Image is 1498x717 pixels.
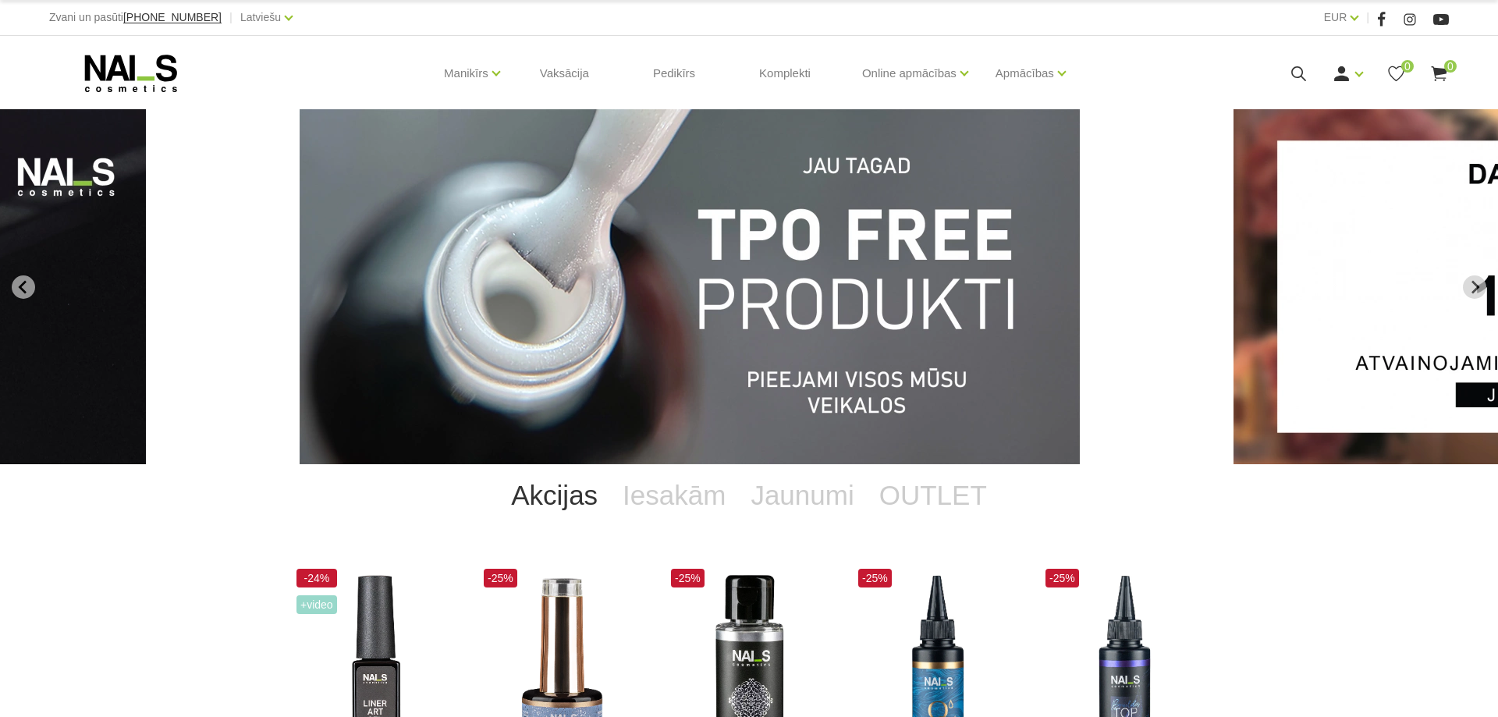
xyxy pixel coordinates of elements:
a: 0 [1429,64,1449,83]
a: Online apmācības [862,42,957,105]
span: -25% [858,569,892,587]
a: Latviešu [240,8,281,27]
span: -25% [484,569,517,587]
button: Go to last slide [12,275,35,299]
a: Komplekti [747,36,823,111]
span: 0 [1444,60,1457,73]
span: -25% [1045,569,1079,587]
a: Vaksācija [527,36,602,111]
a: EUR [1324,8,1347,27]
span: [PHONE_NUMBER] [123,11,222,23]
button: Next slide [1463,275,1486,299]
a: [PHONE_NUMBER] [123,12,222,23]
a: Iesakām [610,464,738,527]
div: Zvani un pasūti [49,8,222,27]
a: Jaunumi [738,464,866,527]
a: Akcijas [499,464,610,527]
a: Apmācības [996,42,1054,105]
span: | [1366,8,1369,27]
a: OUTLET [867,464,999,527]
span: 0 [1401,60,1414,73]
a: Manikīrs [444,42,488,105]
span: -24% [296,569,337,587]
li: 1 of 14 [300,109,1198,464]
span: | [229,8,233,27]
a: Pedikīrs [641,36,708,111]
span: -25% [671,569,705,587]
a: 0 [1386,64,1406,83]
span: +Video [296,595,337,614]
